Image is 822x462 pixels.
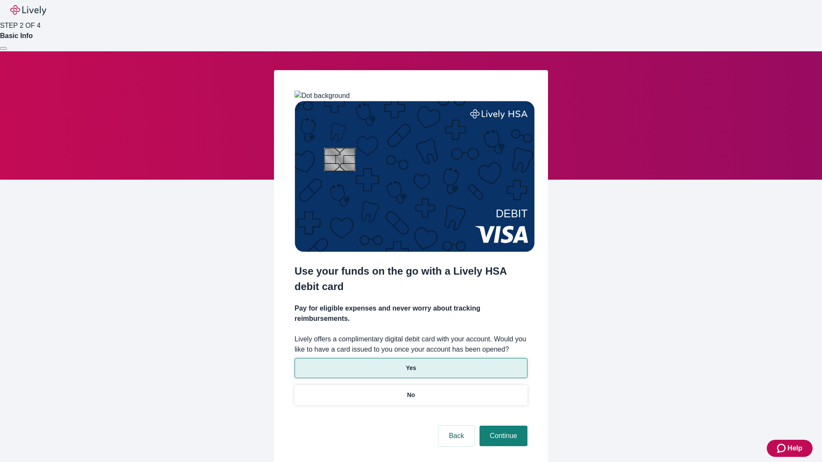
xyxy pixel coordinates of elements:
[407,391,415,400] p: No
[295,303,527,324] h4: Pay for eligible expenses and never worry about tracking reimbursements.
[438,426,474,446] button: Back
[295,358,527,378] button: Yes
[295,264,527,294] h2: Use your funds on the go with a Lively HSA debit card
[10,5,46,15] img: Lively
[295,101,535,252] img: Debit card
[479,426,527,446] button: Continue
[777,443,787,453] svg: Zendesk support icon
[767,440,813,457] button: Zendesk support iconHelp
[295,91,350,101] img: Dot background
[295,385,527,405] button: No
[295,334,527,355] label: Lively offers a complimentary digital debit card with your account. Would you like to have a card...
[787,443,802,453] span: Help
[406,364,416,373] p: Yes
